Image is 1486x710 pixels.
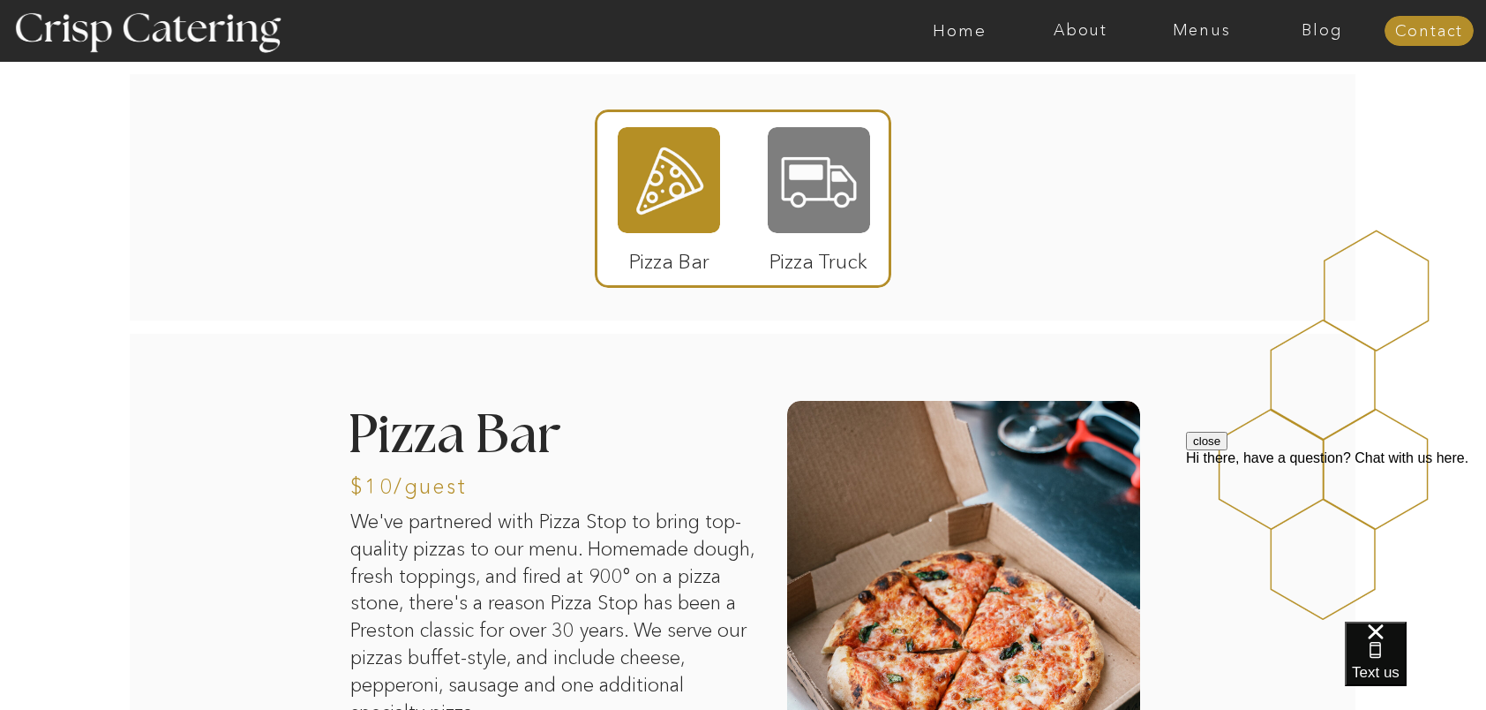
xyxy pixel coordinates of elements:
h3: $10/guest [350,476,604,493]
a: Menus [1141,22,1262,40]
p: Pizza Bar [611,231,728,283]
a: Blog [1262,22,1383,40]
a: Contact [1385,23,1474,41]
iframe: podium webchat widget prompt [1186,432,1486,644]
a: Home [899,22,1020,40]
iframe: podium webchat widget bubble [1345,622,1486,710]
p: Pizza Truck [760,231,877,283]
h2: Pizza Bar [348,410,672,465]
a: About [1020,22,1141,40]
